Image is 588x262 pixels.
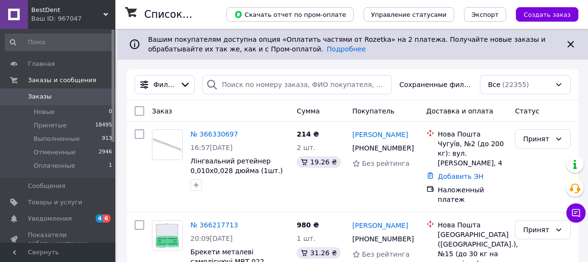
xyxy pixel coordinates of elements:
span: Без рейтинга [362,160,410,167]
span: [PHONE_NUMBER] [352,235,414,243]
span: (22355) [502,81,529,88]
input: Поиск [5,34,113,51]
a: Подробнее [327,45,366,53]
span: Без рейтинга [362,250,410,258]
div: Ваш ID: 967047 [31,14,115,23]
span: 1 шт. [297,235,315,242]
span: [PHONE_NUMBER] [352,144,414,152]
h1: Список заказов [144,9,227,20]
span: Товары и услуги [28,198,82,207]
span: 0 [109,108,112,116]
span: Статус [515,107,539,115]
span: Заказы [28,92,51,101]
span: Выполненные [34,135,80,143]
div: 19.26 ₴ [297,156,340,168]
div: Чугуїв, №2 (до 200 кг): вул. [PERSON_NAME], 4 [438,139,508,168]
a: Лінгвальний ретейнер 0,010x0,028 дюйма (1шт.) [190,157,283,175]
span: 2946 [99,148,112,157]
span: Все [488,80,500,89]
span: Новые [34,108,55,116]
span: Вашим покупателям доступна опция «Оплатить частями от Rozetka» на 2 платежа. Получайте новые зака... [148,36,546,53]
span: Скачать отчет по пром-оплате [234,10,346,19]
img: Фото товару [152,130,182,160]
span: BestDent [31,6,103,14]
a: № 366217713 [190,221,238,229]
span: Управление статусами [371,11,447,18]
span: Экспорт [472,11,499,18]
button: Создать заказ [516,7,578,22]
span: Сообщения [28,182,65,190]
span: Показатели работы компании [28,231,89,248]
div: Принят [523,134,551,144]
span: 16:57[DATE] [190,144,233,151]
span: Заказ [152,107,172,115]
span: Сохраненные фильтры: [400,80,472,89]
a: Фото товару [152,129,183,160]
span: Фильтры [153,80,176,89]
span: Создать заказ [524,11,571,18]
span: Отмененные [34,148,75,157]
a: [PERSON_NAME] [352,221,408,230]
button: Чат с покупателем [566,203,586,223]
div: 31.26 ₴ [297,247,340,259]
img: Фото товару [152,221,182,250]
button: Скачать отчет по пром-оплате [226,7,354,22]
span: 6 [103,214,111,223]
span: Принятые [34,121,67,130]
span: Доставка и оплата [426,107,493,115]
span: 4 [96,214,103,223]
input: Поиск по номеру заказа, ФИО покупателя, номеру телефона, Email, номеру накладной [202,75,392,94]
span: 20:09[DATE] [190,235,233,242]
div: Нова Пошта [438,129,508,139]
div: Нова Пошта [438,220,508,230]
a: Добавить ЭН [438,173,484,180]
span: 2 шт. [297,144,315,151]
span: Сумма [297,107,320,115]
button: Экспорт [464,7,506,22]
span: Уведомления [28,214,72,223]
span: 1 [109,162,112,170]
span: Покупатель [352,107,395,115]
button: Управление статусами [363,7,454,22]
span: Заказы и сообщения [28,76,96,85]
span: Главная [28,60,55,68]
a: Создать заказ [506,10,578,18]
a: № 366330697 [190,130,238,138]
span: 214 ₴ [297,130,319,138]
a: [PERSON_NAME] [352,130,408,139]
span: 913 [102,135,112,143]
a: Фото товару [152,220,183,251]
span: 980 ₴ [297,221,319,229]
span: 18495 [95,121,112,130]
div: Наложенный платеж [438,185,508,204]
div: Принят [523,225,551,235]
span: Оплаченные [34,162,75,170]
